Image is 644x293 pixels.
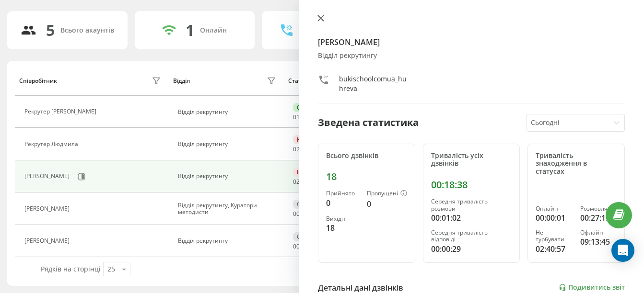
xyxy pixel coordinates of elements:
[326,222,359,234] div: 18
[536,243,572,255] div: 02:40:57
[200,26,227,34] div: Онлайн
[559,283,625,292] a: Подивитись звіт
[326,152,407,160] div: Всього дзвінків
[580,205,617,212] div: Розмовляє
[293,232,324,241] div: Офлайн
[186,21,194,39] div: 1
[431,198,512,212] div: Середня тривалість розмови
[580,229,617,236] div: Офлайн
[326,171,407,182] div: 18
[178,237,278,244] div: Відділ рекрутингу
[326,190,359,197] div: Прийнято
[326,197,359,209] div: 0
[293,243,316,250] div: : :
[318,52,625,60] div: Відділ рекрутингу
[178,173,278,180] div: Відділ рекрутингу
[318,115,419,130] div: Зведена статистика
[293,211,316,217] div: : :
[41,264,101,273] span: Рядків на сторінці
[293,178,300,186] span: 02
[24,108,99,115] div: Рекрутер [PERSON_NAME]
[431,152,512,168] div: Тривалість усіх дзвінків
[24,173,72,180] div: [PERSON_NAME]
[580,236,617,248] div: 09:13:45
[293,113,300,121] span: 01
[178,141,278,147] div: Відділ рекрутингу
[173,78,190,84] div: Відділ
[24,237,72,244] div: [PERSON_NAME]
[293,242,300,250] span: 00
[178,109,278,115] div: Відділ рекрутингу
[367,190,407,198] div: Пропущені
[536,152,617,176] div: Тривалість знаходження в статусах
[293,135,339,144] div: Не турбувати
[293,146,316,153] div: : :
[536,229,572,243] div: Не турбувати
[293,145,300,153] span: 02
[431,243,512,255] div: 00:00:29
[293,179,316,185] div: : :
[24,205,72,212] div: [PERSON_NAME]
[611,239,634,262] div: Open Intercom Messenger
[24,141,81,147] div: Рекрутер Людмила
[326,215,359,222] div: Вихідні
[293,210,300,218] span: 00
[318,36,625,48] h4: [PERSON_NAME]
[431,229,512,243] div: Середня тривалість відповіді
[107,264,115,274] div: 25
[431,179,512,191] div: 00:18:38
[293,200,324,209] div: Офлайн
[367,198,407,210] div: 0
[293,114,316,121] div: : :
[46,21,55,39] div: 5
[293,103,323,112] div: Онлайн
[288,78,307,84] div: Статус
[60,26,114,34] div: Всього акаунтів
[536,212,572,224] div: 00:00:01
[431,212,512,224] div: 00:01:02
[339,74,408,93] div: bukischoolcomua_huhreva
[293,168,339,177] div: Не турбувати
[536,205,572,212] div: Онлайн
[580,212,617,224] div: 00:27:19
[19,78,57,84] div: Співробітник
[178,202,278,216] div: Відділ рекрутингу, Куратори методисти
